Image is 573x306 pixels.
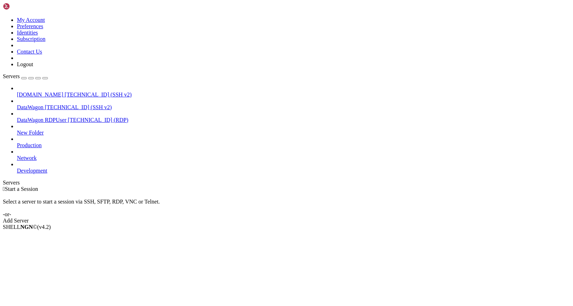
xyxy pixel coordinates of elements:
span: DataWagon RDPUser [17,117,66,123]
a: DataWagon RDPUser [TECHNICAL_ID] (RDP) [17,117,570,123]
span: Servers [3,73,20,79]
a: Identities [17,30,38,36]
span:  [3,186,5,192]
li: Development [17,161,570,174]
a: Contact Us [17,49,42,55]
a: Development [17,168,570,174]
li: Network [17,149,570,161]
span: 4.2.0 [37,224,51,230]
div: Servers [3,180,570,186]
span: DataWagon [17,104,43,110]
a: Network [17,155,570,161]
span: Production [17,142,42,148]
li: Production [17,136,570,149]
a: Production [17,142,570,149]
span: [TECHNICAL_ID] (RDP) [68,117,128,123]
a: Logout [17,61,33,67]
span: Start a Session [5,186,38,192]
span: [TECHNICAL_ID] (SSH v2) [45,104,112,110]
li: New Folder [17,123,570,136]
div: Select a server to start a session via SSH, SFTP, RDP, VNC or Telnet. -or- [3,192,570,218]
span: New Folder [17,130,44,136]
span: Development [17,168,47,174]
a: Subscription [17,36,45,42]
img: Shellngn [3,3,43,10]
span: SHELL © [3,224,51,230]
span: [TECHNICAL_ID] (SSH v2) [65,92,132,98]
a: DataWagon [TECHNICAL_ID] (SSH v2) [17,104,570,111]
li: [DOMAIN_NAME] [TECHNICAL_ID] (SSH v2) [17,85,570,98]
a: [DOMAIN_NAME] [TECHNICAL_ID] (SSH v2) [17,92,570,98]
li: DataWagon RDPUser [TECHNICAL_ID] (RDP) [17,111,570,123]
a: New Folder [17,130,570,136]
div: Add Server [3,218,570,224]
li: DataWagon [TECHNICAL_ID] (SSH v2) [17,98,570,111]
span: Network [17,155,37,161]
a: My Account [17,17,45,23]
b: NGN [20,224,33,230]
a: Preferences [17,23,43,29]
span: [DOMAIN_NAME] [17,92,63,98]
a: Servers [3,73,48,79]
